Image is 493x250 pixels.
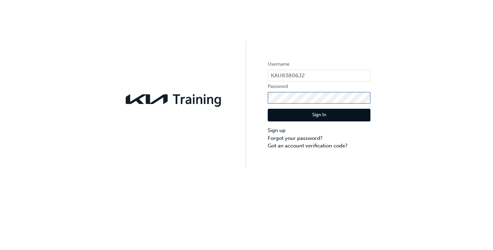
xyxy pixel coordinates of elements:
label: Username [268,60,370,68]
button: Sign In [268,109,370,122]
a: Got an account verification code? [268,142,370,150]
a: Sign up [268,127,370,134]
label: Password [268,82,370,91]
input: Username [268,70,370,81]
img: kia-training [123,90,225,108]
a: Forgot your password? [268,134,370,142]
